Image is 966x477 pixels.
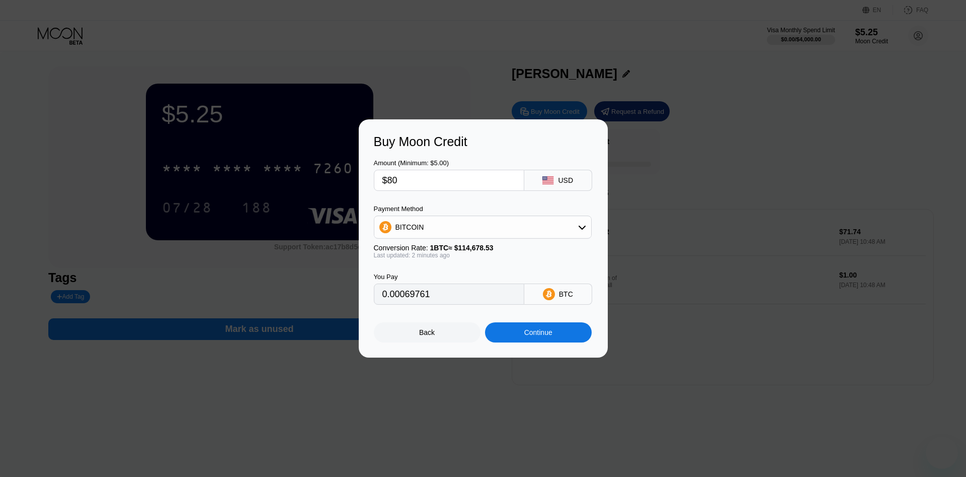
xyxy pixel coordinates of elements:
div: Back [419,328,435,336]
div: Last updated: 2 minutes ago [374,252,592,259]
div: Continue [524,328,552,336]
div: USD [558,176,573,184]
div: Conversion Rate: [374,244,592,252]
div: BTC [559,290,573,298]
div: Payment Method [374,205,592,213]
div: You Pay [374,273,524,281]
div: Continue [485,322,592,343]
div: Amount (Minimum: $5.00) [374,159,524,167]
div: BITCOIN [395,223,424,231]
div: Back [374,322,480,343]
div: Buy Moon Credit [374,134,593,149]
input: $0.00 [382,170,516,190]
div: BITCOIN [374,217,591,237]
iframe: Button to launch messaging window [926,437,958,469]
span: 1 BTC ≈ $114,678.53 [430,244,494,252]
